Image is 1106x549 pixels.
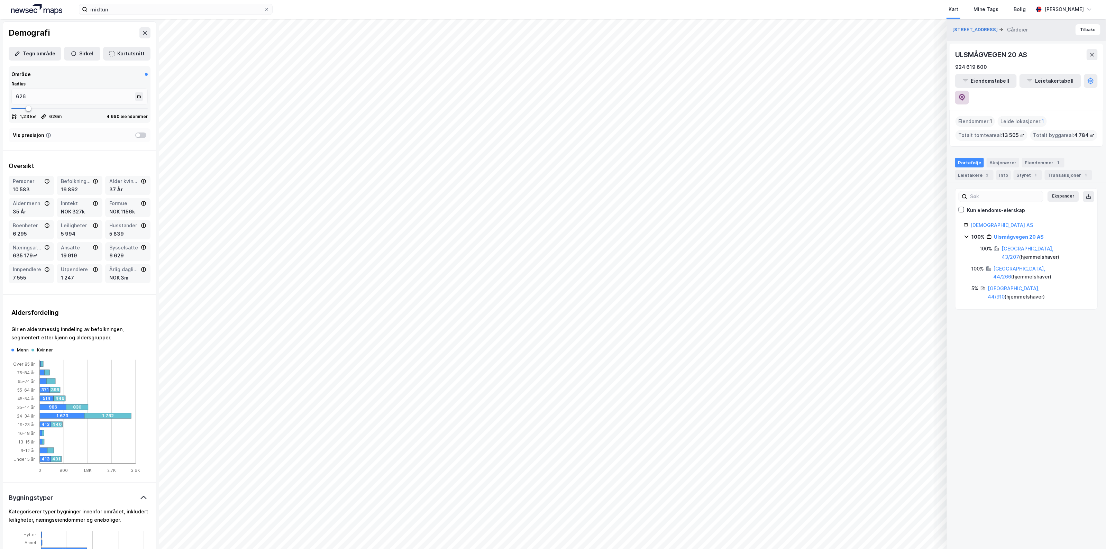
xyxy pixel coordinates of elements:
div: 4 660 eiendommer [107,114,148,119]
button: Sirkel [64,47,100,61]
div: NOK 327k [61,208,98,216]
span: 4 784 ㎡ [1074,131,1095,139]
div: 924 619 600 [955,63,987,71]
div: ULSMÅGVEGEN 20 AS [955,49,1029,60]
a: [GEOGRAPHIC_DATA], 43/207 [1002,246,1053,260]
tspan: Over 85 år [13,362,35,367]
div: 440 [52,422,64,427]
div: 1 [1032,172,1039,179]
div: Oversikt [9,162,150,170]
div: NOK 3m [109,274,146,282]
div: Eiendommer [1022,158,1064,167]
input: Søk [967,191,1043,202]
div: Kart [949,5,958,13]
div: Årlig dagligvareforbruk [109,265,139,274]
div: Kun eiendoms-eierskap [967,206,1025,214]
div: ( hjemmelshaver ) [988,284,1089,301]
div: 2 [984,172,991,179]
div: Aksjonærer [987,158,1019,167]
div: 401 [52,456,63,462]
tspan: 3.6K [131,468,140,473]
div: Formue [109,199,139,208]
div: 5% [971,284,978,293]
div: Bygningstyper [9,494,53,502]
tspan: 24-34 år [17,413,35,419]
button: [STREET_ADDRESS] [952,26,999,33]
tspan: 2.7K [107,468,116,473]
img: logo.a4113a55bc3d86da70a041830d287a7e.svg [11,4,62,15]
div: Menn [17,347,29,353]
div: Totalt tomteareal : [956,130,1027,141]
div: 1 673 [56,413,101,419]
input: Søk på adresse, matrikkel, gårdeiere, leietakere eller personer [88,4,264,15]
div: 100% [971,233,985,241]
span: 1 [990,117,992,126]
tspan: 13-15 år [18,439,35,445]
div: m [135,92,143,101]
div: Område [11,70,31,79]
div: 396 [51,387,61,393]
div: 37 År [109,185,146,194]
div: 1 762 [102,413,149,419]
div: Befolkning dagtid [61,177,91,185]
div: ( hjemmelshaver ) [993,265,1089,281]
div: Leide lokasjoner : [998,116,1047,127]
div: 635 179㎡ [13,251,50,260]
div: Gir en aldersmessig inndeling av befolkningen, segmentert etter kjønn og aldersgrupper. [11,325,148,342]
div: 6 629 [109,251,146,260]
div: 1 [1055,159,1062,166]
div: 830 [73,404,95,410]
button: Eiendomstabell [955,74,1017,88]
div: Info [996,170,1011,180]
div: Leiligheter [61,221,91,230]
div: 35 År [13,208,50,216]
tspan: 55-64 år [17,387,35,393]
a: [GEOGRAPHIC_DATA], 44/266 [993,266,1045,280]
div: Portefølje [955,158,984,167]
button: Ekspander [1048,191,1079,202]
button: Tegn område [9,47,61,61]
div: Personer [13,177,43,185]
div: 986 [49,404,75,410]
span: 13 505 ㎡ [1002,131,1025,139]
div: Eiendommer : [956,116,995,127]
tspan: 1.8K [84,468,92,473]
div: 5 994 [61,230,98,238]
div: 626 m [49,114,62,119]
div: Totalt byggareal : [1030,130,1097,141]
div: Ansatte [61,244,91,252]
div: 371 [41,387,51,393]
div: Gårdeier [1007,26,1028,34]
div: Alder kvinner [109,177,139,185]
div: [PERSON_NAME] [1044,5,1084,13]
div: ( hjemmelshaver ) [1002,245,1089,261]
span: 1 [1042,117,1044,126]
div: 7 555 [13,274,50,282]
a: [DEMOGRAPHIC_DATA] AS [970,222,1033,228]
div: Boenheter [13,221,43,230]
div: Innpendlere [13,265,43,274]
div: 413 [42,422,53,427]
div: Alder menn [13,199,43,208]
div: Demografi [9,27,49,38]
tspan: 19-23 år [18,422,35,427]
div: 1 [1082,172,1089,179]
div: 1,23 k㎡ [20,114,37,119]
a: Ulsmågvegen 20 AS [994,234,1044,240]
tspan: Under 5 år [13,457,35,462]
iframe: Chat Widget [1071,516,1106,549]
div: Aldersfordeling [11,309,148,317]
div: 413 [42,456,53,462]
div: NOK 1156k [109,208,146,216]
tspan: 16-18 år [18,431,35,436]
div: 514 [43,396,57,401]
tspan: Annet [25,540,36,545]
div: 10 583 [13,185,50,194]
div: Sysselsatte [109,244,139,252]
div: Mine Tags [974,5,998,13]
div: Leietakere [955,170,994,180]
button: Kartutsnitt [103,47,150,61]
a: [GEOGRAPHIC_DATA], 44/910 [988,285,1040,300]
div: Bolig [1014,5,1026,13]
